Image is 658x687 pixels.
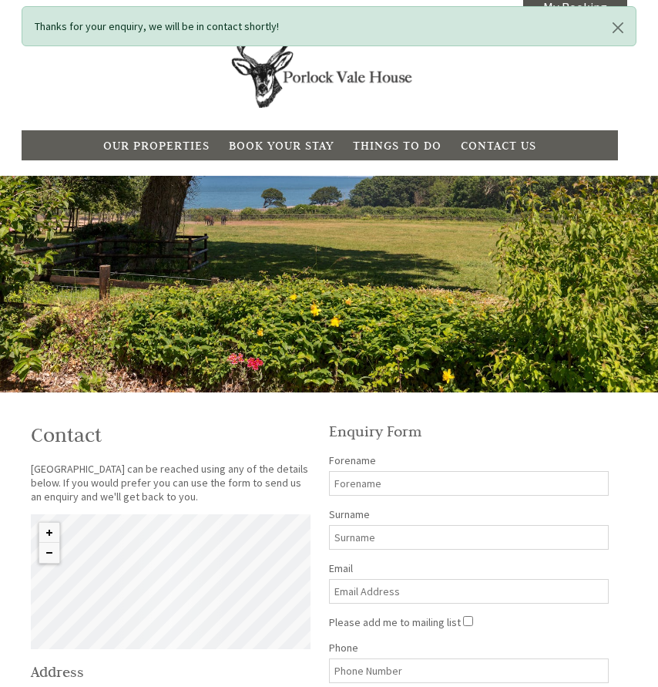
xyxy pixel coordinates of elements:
[329,561,609,575] label: Email
[39,543,59,563] button: Zoom out
[329,615,461,629] label: Please add me to mailing list
[329,453,609,467] label: Forename
[31,514,311,649] canvas: Map
[329,658,609,683] input: Phone Number
[31,662,311,681] h2: Address
[329,471,609,496] input: Forename
[31,462,311,503] p: [GEOGRAPHIC_DATA] can be reached using any of the details below. If you would prefer you can use ...
[22,6,636,46] div: Thanks for your enquiry, we will be in contact shortly!
[329,579,609,604] input: Email Address
[39,523,59,543] button: Zoom in
[329,507,609,521] label: Surname
[353,138,441,153] a: Things To Do
[223,25,416,108] img: Porlock Vale House
[31,423,311,447] h1: Contact
[329,641,609,655] label: Phone
[329,422,609,440] h2: Enquiry Form
[461,138,536,153] a: Contact Us
[329,525,609,550] input: Surname
[229,138,334,153] a: Book Your Stay
[103,138,210,153] a: Our Properties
